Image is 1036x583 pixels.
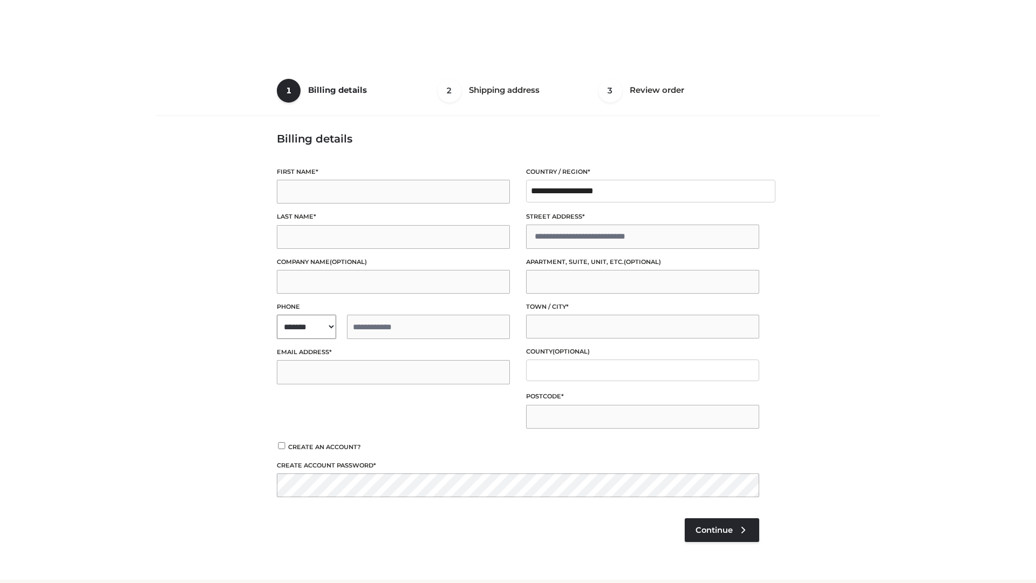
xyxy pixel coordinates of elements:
label: Create account password [277,460,759,471]
span: (optional) [330,258,367,266]
label: Company name [277,257,510,267]
span: (optional) [553,348,590,355]
span: 3 [598,79,622,103]
label: Street address [526,212,759,222]
label: Phone [277,302,510,312]
span: Billing details [308,85,367,95]
span: (optional) [624,258,661,266]
span: Review order [630,85,684,95]
label: Last name [277,212,510,222]
label: Town / City [526,302,759,312]
span: Shipping address [469,85,540,95]
span: 2 [438,79,461,103]
label: Apartment, suite, unit, etc. [526,257,759,267]
label: First name [277,167,510,177]
a: Continue [685,518,759,542]
input: Create an account? [277,442,287,449]
label: Email address [277,347,510,357]
label: Country / Region [526,167,759,177]
label: County [526,347,759,357]
label: Postcode [526,391,759,402]
span: 1 [277,79,301,103]
h3: Billing details [277,132,759,145]
span: Create an account? [288,443,361,451]
span: Continue [696,525,733,535]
